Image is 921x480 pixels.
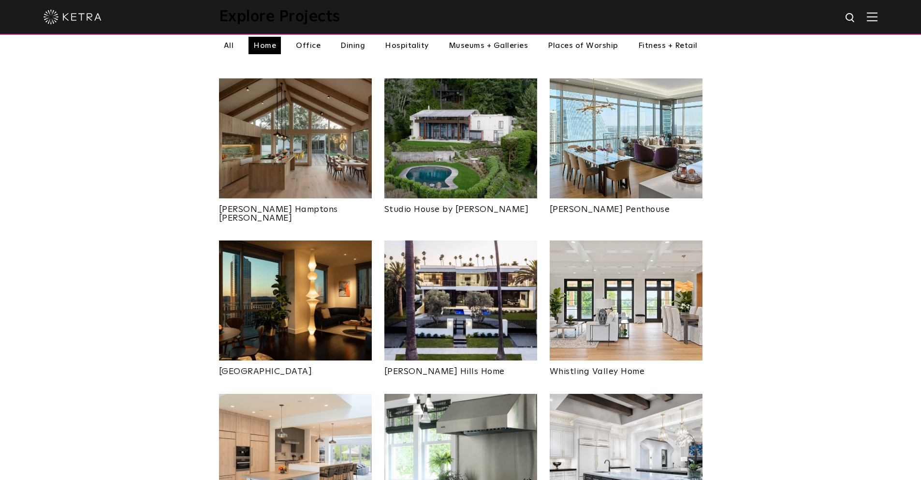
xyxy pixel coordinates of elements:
[550,240,702,360] img: New-Project-Page-hero-(3x)_0022_9621-Whistling-Valley-Rd__010
[219,37,239,54] li: All
[249,37,281,54] li: Home
[219,240,372,360] img: New-Project-Page-hero-(3x)_0026_012-edit
[867,12,877,21] img: Hamburger%20Nav.svg
[384,360,537,376] a: [PERSON_NAME] Hills Home
[384,198,537,214] a: Studio House by [PERSON_NAME]
[550,360,702,376] a: Whistling Valley Home
[336,37,370,54] li: Dining
[384,78,537,198] img: An aerial view of Olson Kundig's Studio House in Seattle
[384,240,537,360] img: beverly-hills-home-web-14
[219,78,372,198] img: Project_Landing_Thumbnail-2021
[444,37,533,54] li: Museums + Galleries
[219,198,372,223] a: [PERSON_NAME] Hamptons [PERSON_NAME]
[291,37,325,54] li: Office
[550,78,702,198] img: Project_Landing_Thumbnail-2022smaller
[550,198,702,214] a: [PERSON_NAME] Penthouse
[219,360,372,376] a: [GEOGRAPHIC_DATA]
[845,12,857,24] img: search icon
[380,37,434,54] li: Hospitality
[44,10,102,24] img: ketra-logo-2019-white
[543,37,623,54] li: Places of Worship
[633,37,702,54] li: Fitness + Retail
